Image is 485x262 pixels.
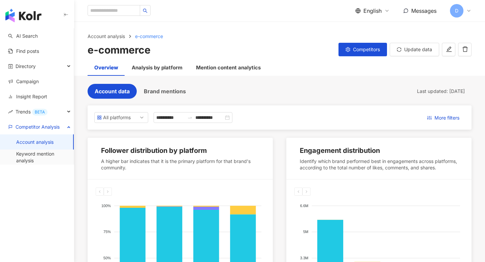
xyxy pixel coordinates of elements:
div: e-commerce [88,43,151,57]
a: searchAI Search [8,33,38,39]
span: D [455,7,458,14]
span: search [143,8,148,13]
span: Competitors [353,47,380,52]
div: Mention content analytics [196,64,261,72]
span: e-commerce [135,33,163,39]
div: Engagement distribution [300,146,380,155]
span: Update data [404,47,432,52]
tspan: 3.3M [300,256,308,260]
tspan: 6.6M [300,204,308,208]
button: Account data [88,84,137,99]
span: English [363,7,382,14]
span: More filters [434,112,459,123]
img: logo [5,9,41,22]
a: Account analysis [86,33,126,40]
tspan: 50% [103,256,111,260]
span: Account data [95,88,130,94]
tspan: 5M [303,230,308,234]
span: sync [397,47,401,52]
div: Identify which brand performed best in engagements across platforms, according to the total numbe... [300,158,458,171]
button: Competitors [338,43,387,56]
span: edit [446,46,452,52]
div: All platforms [103,112,125,123]
span: swap-right [187,115,193,120]
div: A higher bar indicates that it is the primary platform for that brand's community. [101,158,259,171]
div: BETA [32,109,47,116]
a: Keyword mention analysis [16,151,68,164]
button: Brand mentions [137,84,193,99]
button: Update data [390,43,439,56]
a: Find posts [8,48,39,55]
span: Trends [15,104,47,119]
div: Follower distribution by platform [101,146,207,155]
tspan: 75% [103,230,111,234]
div: Overview [94,64,118,72]
span: to [187,115,193,120]
span: delete [462,46,468,52]
span: Messages [411,7,437,14]
span: Directory [15,59,36,74]
div: Last updated: [DATE] [417,88,465,95]
span: rise [8,109,13,114]
tspan: 100% [101,204,111,208]
span: Competitor Analysis [15,119,60,134]
span: Brand mentions [144,88,186,94]
div: Analysis by platform [132,64,183,72]
span: setting [346,47,350,52]
button: More filters [422,112,465,123]
a: Campaign [8,78,39,85]
a: Insight Report [8,93,47,100]
a: Account analysis [16,139,54,145]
